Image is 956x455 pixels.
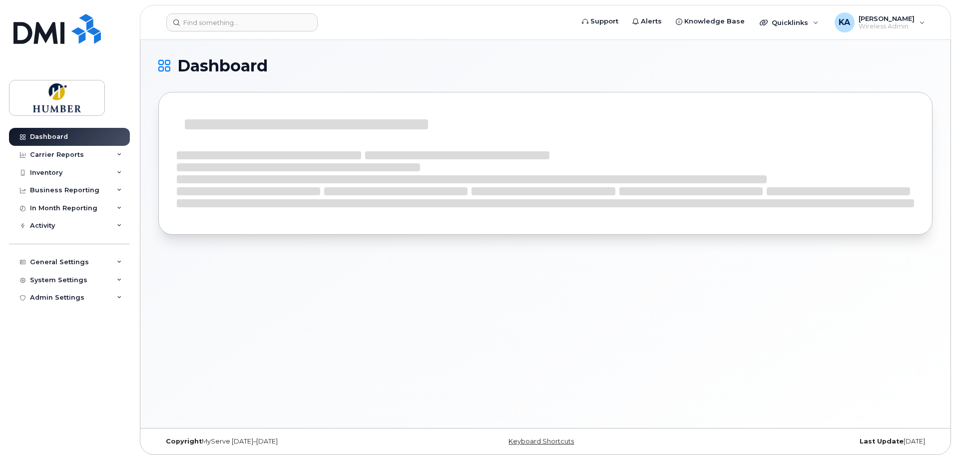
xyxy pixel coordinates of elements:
a: Keyboard Shortcuts [508,438,574,445]
strong: Last Update [860,438,904,445]
span: Dashboard [177,58,268,73]
div: MyServe [DATE]–[DATE] [158,438,417,446]
div: [DATE] [674,438,933,446]
strong: Copyright [166,438,202,445]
